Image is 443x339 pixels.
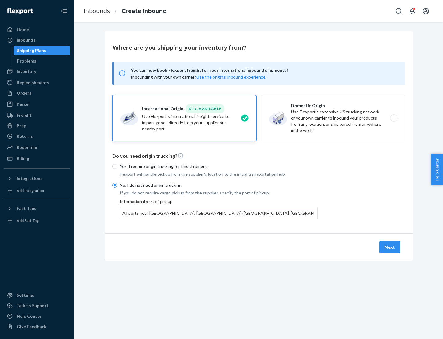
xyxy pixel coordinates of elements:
[112,183,117,188] input: No, I do not need origin trucking
[84,8,110,14] a: Inbounds
[17,144,37,150] div: Reporting
[112,153,405,160] p: Do you need origin trucking?
[4,153,70,163] a: Billing
[4,78,70,88] a: Replenishments
[17,303,49,309] div: Talk to Support
[431,154,443,185] button: Help Center
[4,99,70,109] a: Parcel
[196,74,266,80] button: Use the original inbound experience.
[120,190,318,196] p: If you do not require cargo pickup from the supplier, specify the port of pickup.
[14,46,70,55] a: Shipping Plans
[4,142,70,152] a: Reporting
[7,8,33,14] img: Flexport logo
[379,241,400,253] button: Next
[131,74,266,80] span: Inbounding with your own carrier?
[79,2,172,20] ol: breadcrumbs
[17,27,29,33] div: Home
[120,198,318,219] div: International port of pickup
[4,290,70,300] a: Settings
[17,101,30,107] div: Parcel
[17,123,26,129] div: Prep
[112,44,246,52] h3: Where are you shipping your inventory from?
[4,110,70,120] a: Freight
[120,171,318,177] p: Flexport will handle pickup from the supplier's location to the initial transportation hub.
[17,133,33,139] div: Returns
[4,322,70,332] button: Give Feedback
[4,35,70,45] a: Inbounds
[4,121,70,131] a: Prep
[17,112,32,118] div: Freight
[17,205,36,211] div: Fast Tags
[4,67,70,76] a: Inventory
[4,203,70,213] button: Fast Tags
[393,5,405,17] button: Open Search Box
[17,155,29,161] div: Billing
[4,311,70,321] a: Help Center
[4,186,70,196] a: Add Integration
[122,8,167,14] a: Create Inbound
[120,163,318,169] p: Yes, I require origin trucking for this shipment
[4,131,70,141] a: Returns
[131,67,398,74] span: You can now book Flexport freight for your international inbound shipments!
[120,182,318,188] p: No, I do not need origin trucking
[4,174,70,183] button: Integrations
[17,218,39,223] div: Add Fast Tag
[406,5,418,17] button: Open notifications
[17,313,42,319] div: Help Center
[58,5,70,17] button: Close Navigation
[4,25,70,35] a: Home
[4,88,70,98] a: Orders
[17,68,36,75] div: Inventory
[14,56,70,66] a: Problems
[17,80,49,86] div: Replenishments
[4,301,70,311] a: Talk to Support
[4,216,70,226] a: Add Fast Tag
[17,47,46,54] div: Shipping Plans
[17,292,34,298] div: Settings
[17,90,31,96] div: Orders
[17,58,36,64] div: Problems
[112,164,117,169] input: Yes, I require origin trucking for this shipment
[17,37,35,43] div: Inbounds
[420,5,432,17] button: Open account menu
[17,188,44,193] div: Add Integration
[17,324,46,330] div: Give Feedback
[17,175,42,182] div: Integrations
